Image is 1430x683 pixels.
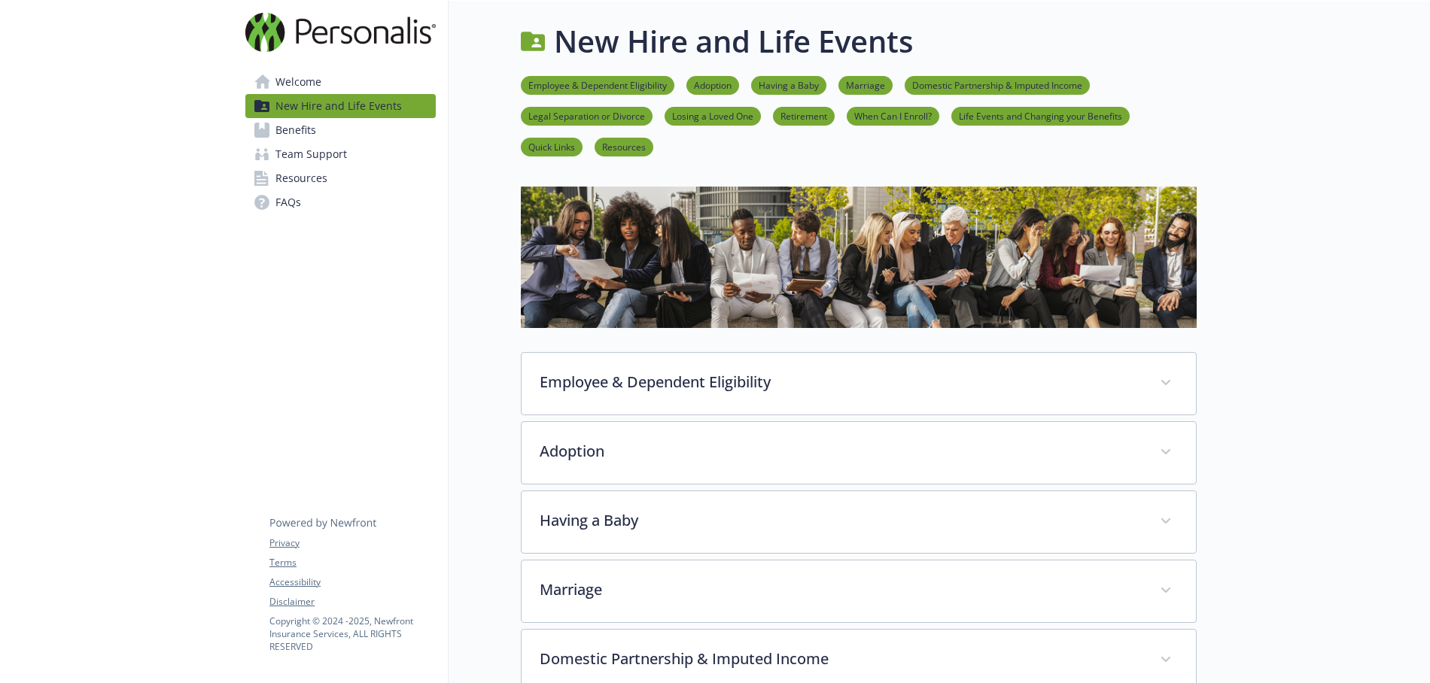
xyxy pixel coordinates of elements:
[275,190,301,214] span: FAQs
[521,77,674,92] a: Employee & Dependent Eligibility
[522,491,1196,553] div: Having a Baby
[269,595,435,609] a: Disclaimer
[275,142,347,166] span: Team Support
[245,70,436,94] a: Welcome
[686,77,739,92] a: Adoption
[269,615,435,653] p: Copyright © 2024 - 2025 , Newfront Insurance Services, ALL RIGHTS RESERVED
[751,77,826,92] a: Having a Baby
[540,509,1142,532] p: Having a Baby
[665,108,761,123] a: Losing a Loved One
[275,94,402,118] span: New Hire and Life Events
[245,166,436,190] a: Resources
[540,648,1142,670] p: Domestic Partnership & Imputed Income
[522,353,1196,414] div: Employee & Dependent Eligibility
[847,108,939,123] a: When Can I Enroll?
[269,536,435,550] a: Privacy
[540,440,1142,463] p: Adoption
[521,139,583,153] a: Quick Links
[773,108,835,123] a: Retirement
[275,118,316,142] span: Benefits
[245,94,436,118] a: New Hire and Life Events
[595,139,653,153] a: Resources
[951,108,1130,123] a: Life Events and Changing your Benefits
[540,371,1142,393] p: Employee & Dependent Eligibility
[275,166,327,190] span: Resources
[245,142,436,166] a: Team Support
[540,578,1142,601] p: Marriage
[554,19,913,64] h1: New Hire and Life Events
[521,187,1197,327] img: new hire page banner
[521,108,653,123] a: Legal Separation or Divorce
[245,190,436,214] a: FAQs
[245,118,436,142] a: Benefits
[838,77,893,92] a: Marriage
[275,70,321,94] span: Welcome
[269,556,435,569] a: Terms
[522,560,1196,622] div: Marriage
[522,422,1196,484] div: Adoption
[269,575,435,589] a: Accessibility
[905,77,1090,92] a: Domestic Partnership & Imputed Income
